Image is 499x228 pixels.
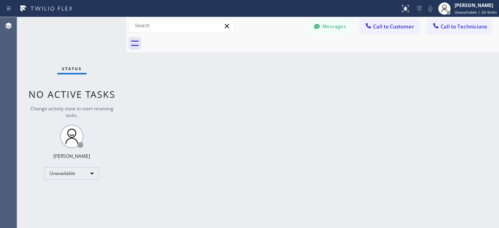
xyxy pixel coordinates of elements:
button: Call to Technicians [427,19,491,34]
span: Status [62,66,82,71]
span: Change activity state to start receiving tasks. [30,105,113,118]
span: Call to Technicians [441,23,487,30]
div: [PERSON_NAME] [455,2,497,9]
div: [PERSON_NAME] [53,153,90,159]
button: Mute [425,3,436,14]
input: Search [129,19,234,32]
button: Call to Customer [359,19,419,34]
button: Messages [309,19,352,34]
span: No active tasks [28,88,115,101]
span: Call to Customer [373,23,414,30]
div: Unavailable [44,167,99,180]
span: Unavailable | 2h 6min [455,9,497,15]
